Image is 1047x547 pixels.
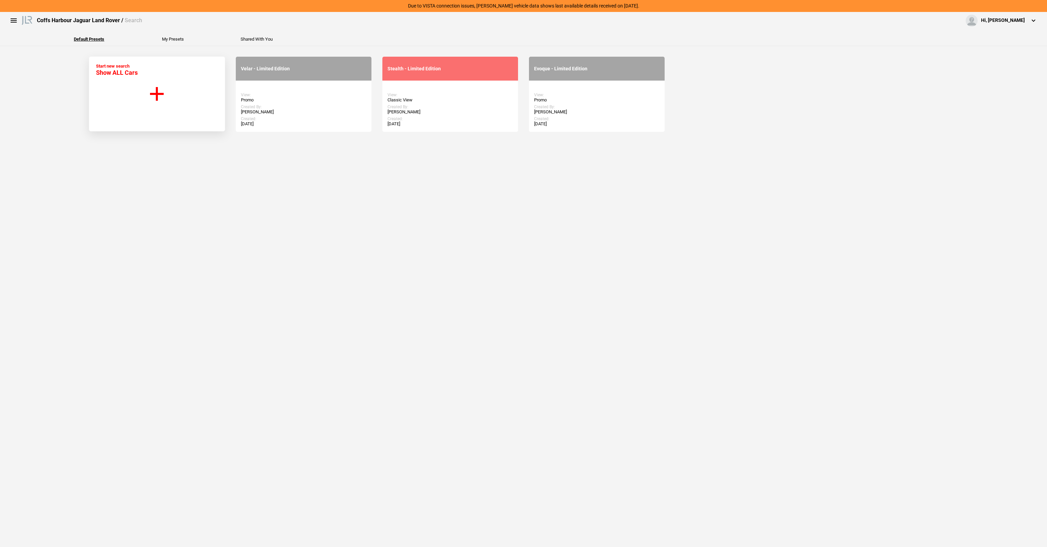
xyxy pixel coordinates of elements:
[241,104,366,109] div: Created By:
[387,121,513,127] div: [DATE]
[241,37,273,41] button: Shared With You
[241,66,366,72] div: Velar - Limited Edition
[534,104,660,109] div: Created By:
[241,116,366,121] div: Created:
[981,17,1025,24] div: Hi, [PERSON_NAME]
[387,97,513,103] div: Classic View
[534,121,660,127] div: [DATE]
[534,116,660,121] div: Created:
[96,64,138,76] div: Start new search
[534,109,660,115] div: [PERSON_NAME]
[534,66,660,72] div: Evoque - Limited Edition
[534,97,660,103] div: Promo
[241,97,366,103] div: Promo
[387,66,513,72] div: Stealth - Limited Edition
[387,109,513,115] div: [PERSON_NAME]
[387,104,513,109] div: Created By:
[387,116,513,121] div: Created:
[89,56,225,131] button: Start new search Show ALL Cars
[21,15,33,25] img: landrover.png
[162,37,184,41] button: My Presets
[387,93,513,97] div: View:
[241,121,366,127] div: [DATE]
[534,93,660,97] div: View:
[125,17,142,24] span: Search
[241,109,366,115] div: [PERSON_NAME]
[96,69,138,76] span: Show ALL Cars
[241,93,366,97] div: View:
[37,17,142,24] div: Coffs Harbour Jaguar Land Rover /
[74,37,104,41] button: Default Presets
